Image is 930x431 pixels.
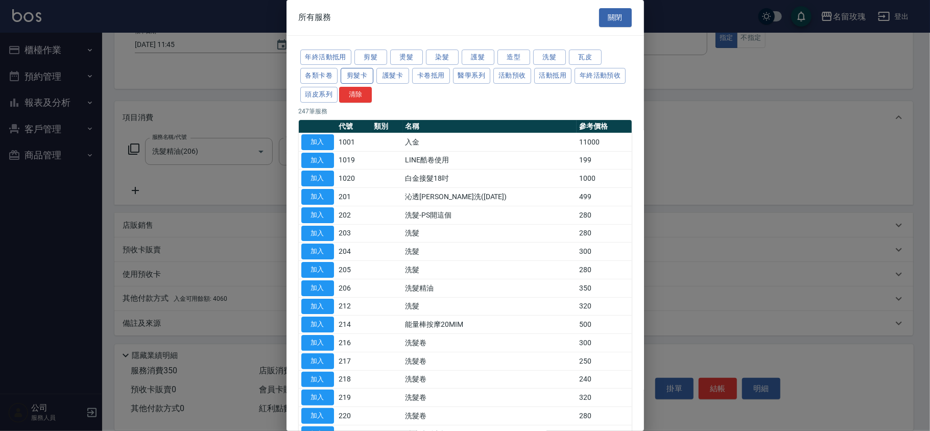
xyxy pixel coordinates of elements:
td: 214 [337,316,371,334]
td: 206 [337,279,371,297]
button: 卡卷抵用 [412,68,450,84]
button: 各類卡卷 [300,68,338,84]
td: 280 [577,206,631,224]
button: 加入 [301,335,334,351]
td: 洗髮 [403,224,577,243]
button: 加入 [301,317,334,332]
td: 240 [577,370,631,389]
button: 頭皮系列 [300,87,338,103]
th: 類別 [371,120,403,133]
td: 洗髮 [403,297,577,316]
button: 活動預收 [493,68,531,84]
button: 加入 [301,171,334,186]
td: 280 [577,261,631,279]
td: 洗髮卷 [403,352,577,370]
th: 名稱 [403,120,577,133]
td: 212 [337,297,371,316]
button: 染髮 [426,50,459,65]
button: 加入 [301,134,334,150]
td: 1000 [577,170,631,188]
button: 洗髮 [533,50,566,65]
td: 320 [577,389,631,407]
td: 202 [337,206,371,224]
button: 加入 [301,372,334,388]
td: 216 [337,334,371,352]
td: 1019 [337,151,371,170]
button: 清除 [339,87,372,103]
button: 加入 [301,226,334,242]
td: 500 [577,316,631,334]
button: 燙髮 [390,50,423,65]
td: 洗髮卷 [403,334,577,352]
button: 加入 [301,408,334,424]
td: 280 [577,407,631,425]
button: 醫學系列 [453,68,491,84]
button: 加入 [301,153,334,169]
button: 護髮 [462,50,494,65]
button: 加入 [301,189,334,205]
button: 加入 [301,390,334,405]
td: 1020 [337,170,371,188]
td: 499 [577,188,631,206]
td: 沁透[PERSON_NAME]洗([DATE]) [403,188,577,206]
th: 參考價格 [577,120,631,133]
td: LINE酷卷使用 [403,151,577,170]
td: 洗髮 [403,243,577,261]
td: 218 [337,370,371,389]
button: 年終活動預收 [575,68,626,84]
td: 350 [577,279,631,297]
td: 11000 [577,133,631,151]
button: 剪髮 [354,50,387,65]
button: 年終活動抵用 [300,50,351,65]
td: 300 [577,334,631,352]
button: 加入 [301,244,334,259]
td: 204 [337,243,371,261]
td: 199 [577,151,631,170]
span: 所有服務 [299,12,331,22]
td: 洗髮卷 [403,370,577,389]
td: 280 [577,224,631,243]
td: 250 [577,352,631,370]
button: 造型 [497,50,530,65]
button: 加入 [301,280,334,296]
td: 201 [337,188,371,206]
td: 300 [577,243,631,261]
td: 入金 [403,133,577,151]
td: 洗髮精油 [403,279,577,297]
button: 瓦皮 [569,50,602,65]
td: 洗髮 [403,261,577,279]
button: 關閉 [599,8,632,27]
button: 加入 [301,207,334,223]
td: 洗髮卷 [403,389,577,407]
td: 320 [577,297,631,316]
button: 護髮卡 [376,68,409,84]
td: 205 [337,261,371,279]
button: 剪髮卡 [341,68,373,84]
td: 219 [337,389,371,407]
th: 代號 [337,120,371,133]
td: 217 [337,352,371,370]
td: 能量棒按摩20MIM [403,316,577,334]
td: 洗髮-PS開這個 [403,206,577,224]
p: 247 筆服務 [299,107,632,116]
td: 白金接髮18吋 [403,170,577,188]
td: 203 [337,224,371,243]
button: 加入 [301,262,334,278]
td: 洗髮卷 [403,407,577,425]
td: 1001 [337,133,371,151]
button: 加入 [301,353,334,369]
td: 220 [337,407,371,425]
button: 加入 [301,299,334,315]
button: 活動抵用 [534,68,572,84]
